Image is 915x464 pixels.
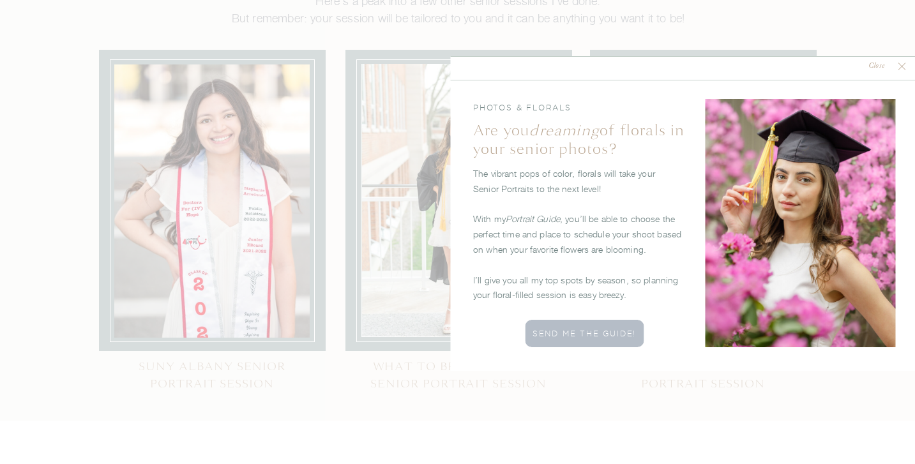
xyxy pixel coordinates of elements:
a: SUNY ALBANY seniorportrait session [99,358,326,407]
h3: photos & florals [473,102,679,114]
nav: SUNY ALBANY senior portrait session [99,358,326,407]
i: dreaming [529,121,600,140]
h2: Are you of florals in your senior photos? [473,122,687,151]
a: What to Bring to YourSenior Portrait Session [345,358,572,397]
a: send me the guide! [525,327,644,340]
nav: What to Bring to Your Senior Portrait Session [345,358,572,397]
nav: Close [858,61,895,73]
a: Siena college senior portrait session [590,358,817,407]
p: The vibrant pops of color, florals will take your Senior Portraits to the next level! With my , y... [473,166,683,299]
i: Portrait Guide [506,213,560,224]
